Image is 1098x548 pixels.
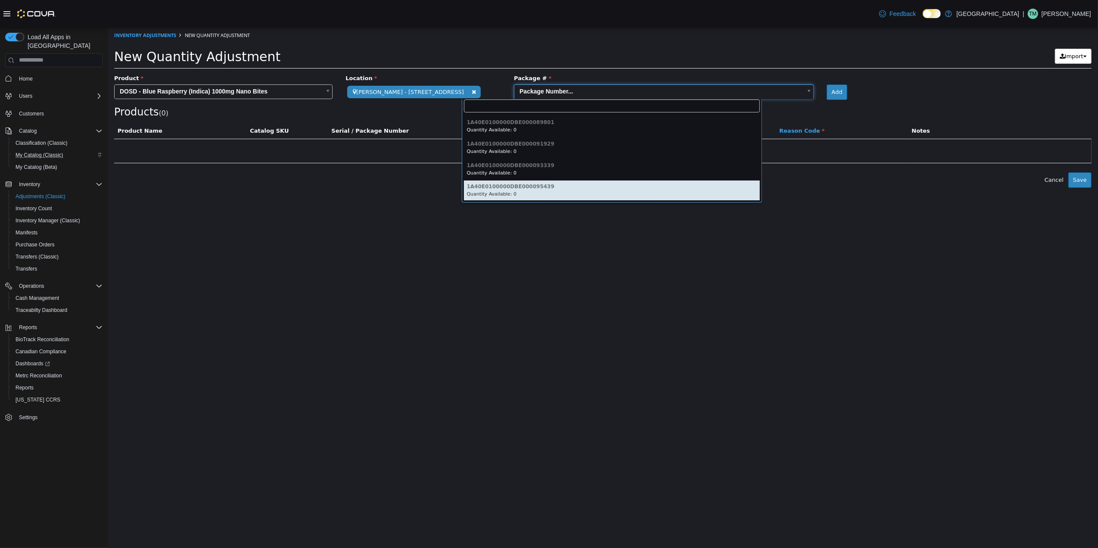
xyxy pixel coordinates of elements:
[16,217,80,224] span: Inventory Manager (Classic)
[16,348,66,355] span: Canadian Compliance
[16,384,34,391] span: Reports
[359,92,649,98] h6: 1A40E0100000DBE000089801
[16,360,50,367] span: Dashboards
[2,178,106,190] button: Inventory
[12,334,73,345] a: BioTrack Reconciliation
[16,126,40,136] button: Catalog
[16,241,55,248] span: Purchase Orders
[9,382,106,394] button: Reports
[24,33,103,50] span: Load All Apps in [GEOGRAPHIC_DATA]
[12,346,70,357] a: Canadian Compliance
[12,305,103,315] span: Traceabilty Dashboard
[9,161,106,173] button: My Catalog (Beta)
[12,371,65,381] a: Metrc Reconciliation
[12,293,62,303] a: Cash Management
[16,140,68,146] span: Classification (Classic)
[12,293,103,303] span: Cash Management
[16,152,63,159] span: My Catalog (Classic)
[16,164,57,171] span: My Catalog (Beta)
[2,90,106,102] button: Users
[359,100,409,105] small: Quantity Available: 0
[12,358,103,369] span: Dashboards
[16,336,69,343] span: BioTrack Reconciliation
[359,143,409,148] small: Quantity Available: 0
[12,346,103,357] span: Canadian Compliance
[16,322,103,333] span: Reports
[16,253,59,260] span: Transfers (Classic)
[2,125,106,137] button: Catalog
[16,229,37,236] span: Manifests
[12,240,58,250] a: Purchase Orders
[12,358,53,369] a: Dashboards
[9,227,106,239] button: Manifests
[9,346,106,358] button: Canadian Compliance
[12,395,64,405] a: [US_STATE] CCRS
[1023,9,1024,19] p: |
[12,215,84,226] a: Inventory Manager (Classic)
[9,251,106,263] button: Transfers (Classic)
[9,202,106,215] button: Inventory Count
[12,305,71,315] a: Traceabilty Dashboard
[19,324,37,331] span: Reports
[890,9,916,18] span: Feedback
[19,283,44,290] span: Operations
[12,371,103,381] span: Metrc Reconciliation
[16,179,44,190] button: Inventory
[9,292,106,304] button: Cash Management
[359,135,649,141] h6: 1A40E0100000DBE000093339
[876,5,919,22] a: Feedback
[12,383,37,393] a: Reports
[16,179,103,190] span: Inventory
[16,193,65,200] span: Adjustments (Classic)
[16,109,47,119] a: Customers
[1042,9,1091,19] p: [PERSON_NAME]
[12,150,103,160] span: My Catalog (Classic)
[16,372,62,379] span: Metrc Reconciliation
[9,239,106,251] button: Purchase Orders
[12,138,71,148] a: Classification (Classic)
[359,164,409,169] small: Quantity Available: 0
[12,162,103,172] span: My Catalog (Beta)
[9,370,106,382] button: Metrc Reconciliation
[1028,9,1038,19] div: Tre Mace
[12,252,62,262] a: Transfers (Classic)
[9,263,106,275] button: Transfers
[16,307,67,314] span: Traceabilty Dashboard
[12,252,103,262] span: Transfers (Classic)
[19,110,44,117] span: Customers
[16,126,103,136] span: Catalog
[9,304,106,316] button: Traceabilty Dashboard
[1029,9,1036,19] span: TM
[9,137,106,149] button: Classification (Classic)
[12,383,103,393] span: Reports
[2,280,106,292] button: Operations
[12,227,41,238] a: Manifests
[12,395,103,405] span: Washington CCRS
[19,414,37,421] span: Settings
[923,9,941,18] input: Dark Mode
[2,411,106,423] button: Settings
[12,191,69,202] a: Adjustments (Classic)
[12,191,103,202] span: Adjustments (Classic)
[359,156,649,162] h6: 1A40E0100000DBE000095439
[16,265,37,272] span: Transfers
[12,138,103,148] span: Classification (Classic)
[16,295,59,302] span: Cash Management
[12,203,103,214] span: Inventory Count
[19,181,40,188] span: Inventory
[9,358,106,370] a: Dashboards
[9,190,106,202] button: Adjustments (Classic)
[16,281,103,291] span: Operations
[16,73,103,84] span: Home
[19,93,32,100] span: Users
[2,321,106,333] button: Reports
[12,215,103,226] span: Inventory Manager (Classic)
[12,203,56,214] a: Inventory Count
[5,69,103,446] nav: Complex example
[12,150,67,160] a: My Catalog (Classic)
[16,205,52,212] span: Inventory Count
[16,281,48,291] button: Operations
[9,149,106,161] button: My Catalog (Classic)
[12,264,40,274] a: Transfers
